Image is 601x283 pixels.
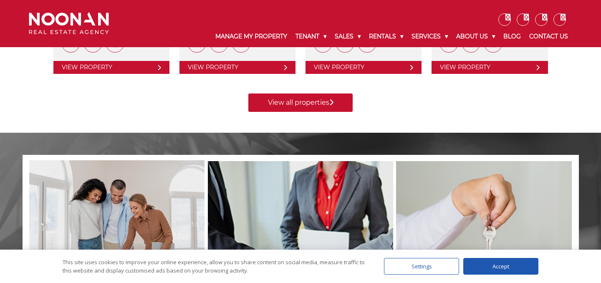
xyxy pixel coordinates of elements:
[384,258,459,275] div: Settings
[291,26,331,47] a: Tenant
[452,26,499,47] a: About Us
[499,26,525,47] a: Blog
[407,26,452,47] a: Services
[331,26,365,47] a: Sales
[211,26,291,47] a: Manage My Property
[63,258,367,275] div: This site uses cookies to improve your online experience, allow you to share content on social me...
[463,258,538,275] div: Accept
[365,26,407,47] a: Rentals
[29,13,109,35] img: Noonan Real Estate Agency
[248,93,353,112] a: View all properties
[525,26,572,47] a: Contact Us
